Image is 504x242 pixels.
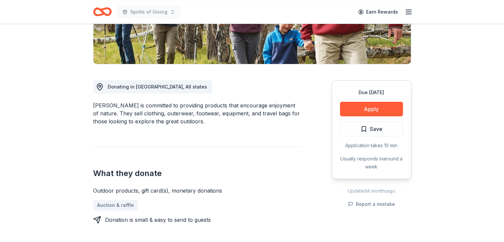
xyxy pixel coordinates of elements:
button: Spirits of Giving [117,5,181,19]
div: Outdoor products, gift card(s), monetary donations [93,187,300,195]
button: Report a mistake [348,200,395,208]
div: Updated 4 months ago [332,187,411,195]
span: Spirits of Giving [130,8,167,16]
a: Home [93,4,112,20]
button: Apply [340,102,403,116]
a: Earn Rewards [354,6,402,18]
div: Usually responds in around a week [340,155,403,171]
div: Donation is small & easy to send to guests [105,216,211,224]
div: Application takes 10 min [340,142,403,150]
span: Donating in [GEOGRAPHIC_DATA], All states [108,84,207,90]
div: [PERSON_NAME] is committed to providing products that encourage enjoyment of nature. They sell cl... [93,101,300,125]
h2: What they donate [93,168,300,179]
div: Due [DATE] [340,89,403,96]
a: Auction & raffle [93,200,138,211]
span: Save [370,125,382,133]
button: Save [340,122,403,136]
